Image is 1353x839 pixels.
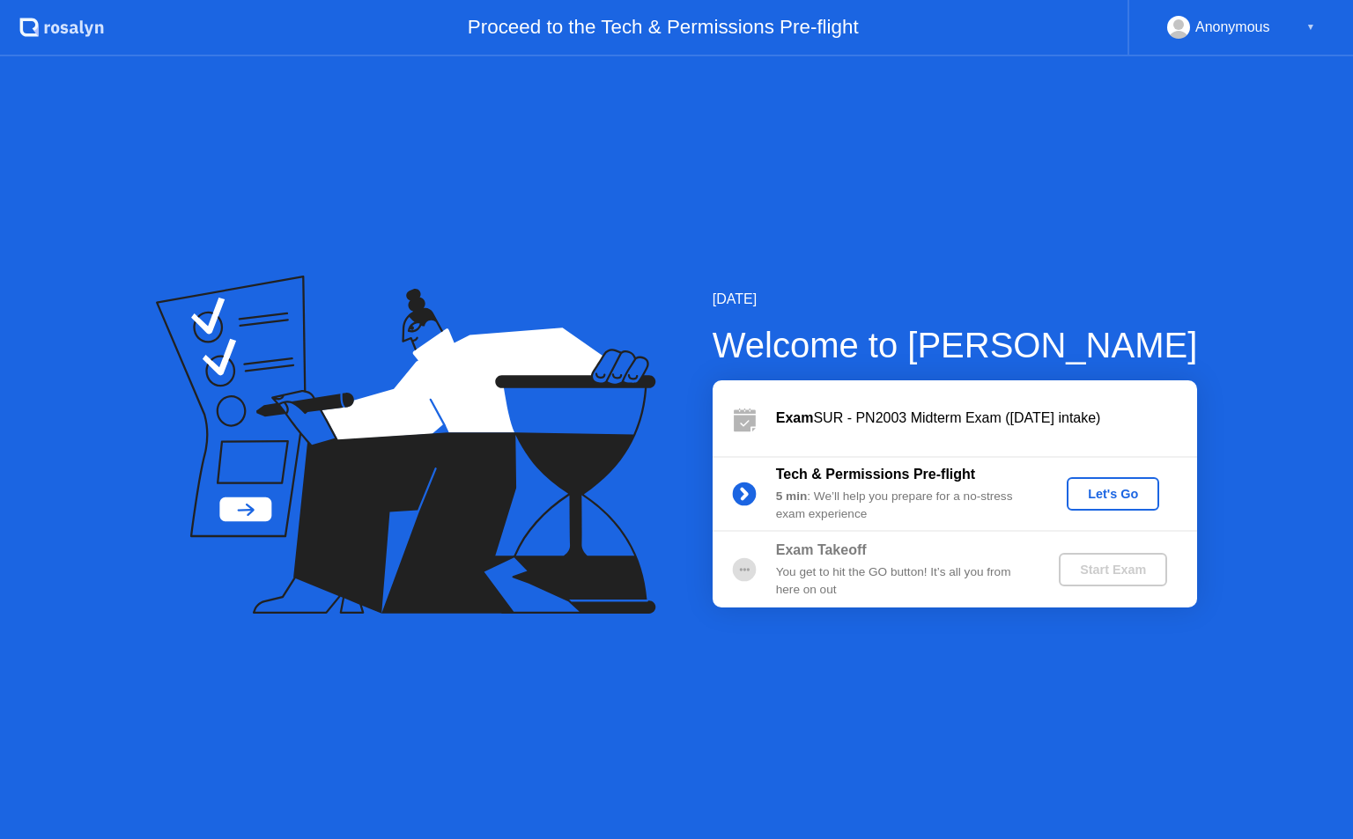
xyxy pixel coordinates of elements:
b: Tech & Permissions Pre-flight [776,467,975,482]
button: Let's Go [1067,477,1159,511]
div: : We’ll help you prepare for a no-stress exam experience [776,488,1030,524]
b: Exam Takeoff [776,542,867,557]
b: 5 min [776,489,808,503]
div: Welcome to [PERSON_NAME] [713,319,1198,372]
div: Anonymous [1195,16,1270,39]
div: Let's Go [1074,487,1152,501]
div: SUR - PN2003 Midterm Exam ([DATE] intake) [776,408,1197,429]
b: Exam [776,410,814,425]
div: [DATE] [713,289,1198,310]
div: You get to hit the GO button! It’s all you from here on out [776,563,1030,600]
div: Start Exam [1066,563,1160,577]
button: Start Exam [1059,553,1167,586]
div: ▼ [1306,16,1315,39]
